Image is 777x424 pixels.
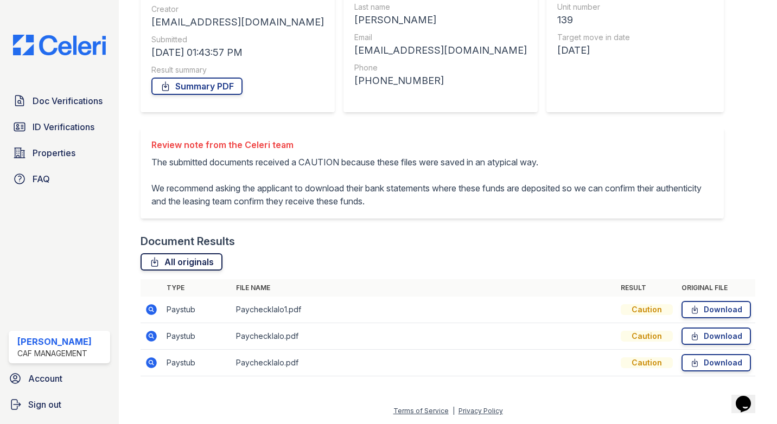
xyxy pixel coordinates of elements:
th: Type [162,279,232,297]
div: Target move in date [557,32,713,43]
a: Privacy Policy [458,407,503,415]
div: [PERSON_NAME] [354,12,527,28]
a: Terms of Service [393,407,449,415]
div: Caution [621,331,673,342]
span: Sign out [28,398,61,411]
div: [DATE] [557,43,713,58]
a: Doc Verifications [9,90,110,112]
th: File name [232,279,616,297]
div: Caution [621,357,673,368]
img: CE_Logo_Blue-a8612792a0a2168367f1c8372b55b34899dd931a85d93a1a3d3e32e68fde9ad4.png [4,35,114,55]
a: Download [682,327,751,345]
div: [PERSON_NAME] [17,335,92,348]
td: Paychecklalo.pdf [232,323,616,350]
div: | [453,407,455,415]
div: Last name [354,2,527,12]
div: 139 [557,12,713,28]
div: Phone [354,62,527,73]
a: ID Verifications [9,116,110,138]
a: Account [4,368,114,389]
td: Paystub [162,323,232,350]
a: FAQ [9,168,110,190]
span: FAQ [33,172,50,185]
div: [EMAIL_ADDRESS][DOMAIN_NAME] [151,15,324,30]
p: The submitted documents received a CAUTION because these files were saved in an atypical way. We ... [151,156,713,208]
th: Original file [677,279,755,297]
a: Download [682,354,751,371]
td: Paystub [162,350,232,376]
div: Email [354,32,527,43]
div: [EMAIL_ADDRESS][DOMAIN_NAME] [354,43,527,58]
div: CAF Management [17,348,92,359]
a: Properties [9,142,110,164]
a: All originals [141,253,222,271]
td: Paychecklalo1.pdf [232,297,616,323]
td: Paystub [162,297,232,323]
a: Download [682,301,751,318]
div: Result summary [151,65,324,75]
div: Unit number [557,2,713,12]
iframe: chat widget [731,381,766,413]
a: Summary PDF [151,78,243,95]
div: Review note from the Celeri team [151,138,713,151]
a: Sign out [4,394,114,415]
th: Result [616,279,677,297]
td: Paychecklalo.pdf [232,350,616,376]
div: Document Results [141,234,235,249]
span: ID Verifications [33,120,94,133]
span: Properties [33,146,75,159]
div: [DATE] 01:43:57 PM [151,45,324,60]
div: Caution [621,304,673,315]
div: Submitted [151,34,324,45]
div: Creator [151,4,324,15]
div: [PHONE_NUMBER] [354,73,527,88]
span: Account [28,372,62,385]
span: Doc Verifications [33,94,103,107]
